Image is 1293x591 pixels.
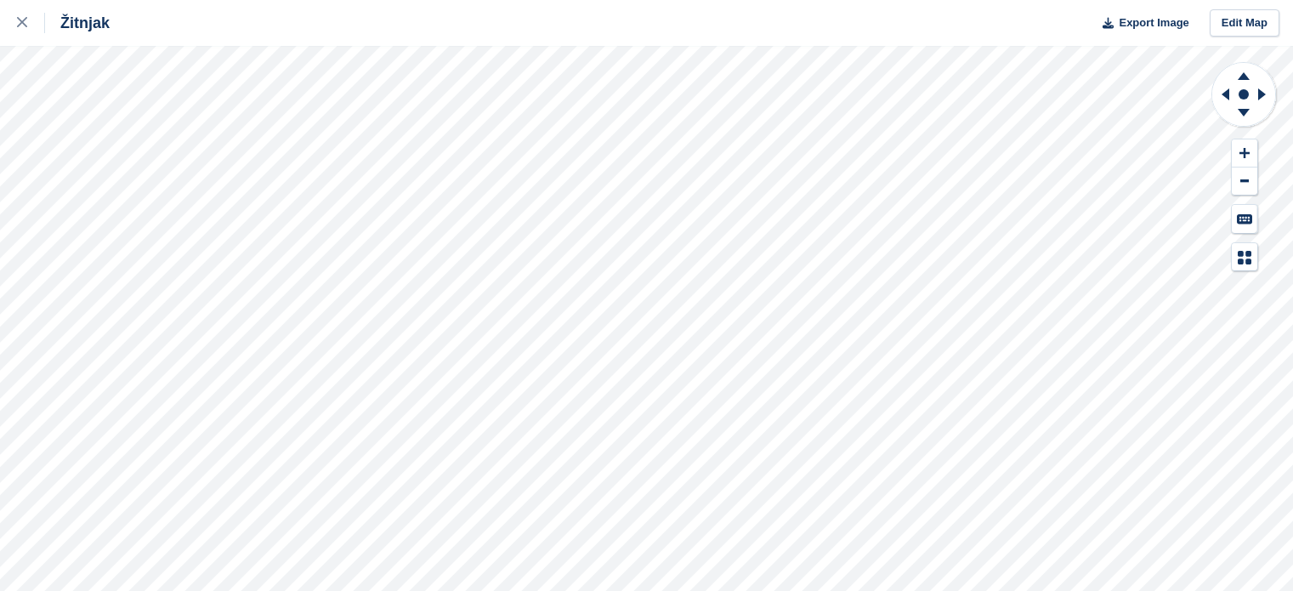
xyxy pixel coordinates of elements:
[1092,9,1189,37] button: Export Image
[1232,243,1257,271] button: Map Legend
[1119,14,1188,31] span: Export Image
[1232,205,1257,233] button: Keyboard Shortcuts
[45,13,110,33] div: Žitnjak
[1232,139,1257,168] button: Zoom In
[1232,168,1257,196] button: Zoom Out
[1210,9,1279,37] a: Edit Map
